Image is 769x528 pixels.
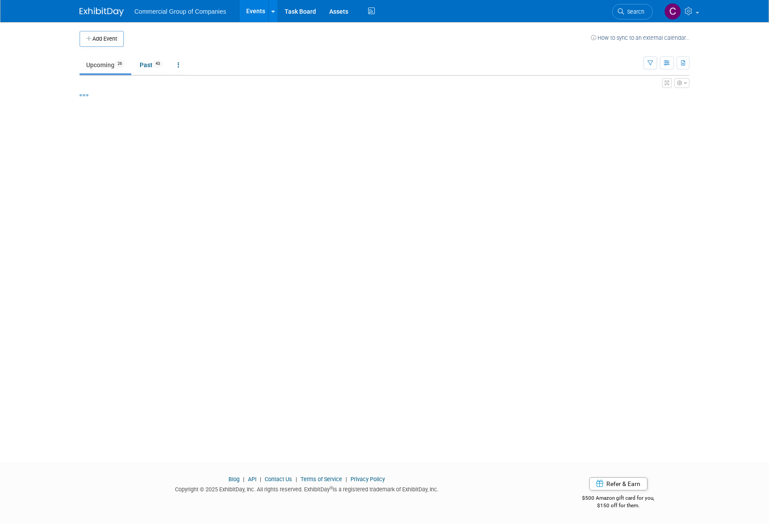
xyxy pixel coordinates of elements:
[80,8,124,16] img: ExhibitDay
[350,476,385,482] a: Privacy Policy
[589,477,647,490] a: Refer & Earn
[664,3,681,20] img: Cole Mattern
[80,483,534,494] div: Copyright © 2025 ExhibitDay, Inc. All rights reserved. ExhibitDay is a registered trademark of Ex...
[80,94,88,96] img: loading...
[343,476,349,482] span: |
[133,57,169,73] a: Past43
[547,489,690,509] div: $500 Amazon gift card for you,
[80,57,131,73] a: Upcoming26
[265,476,292,482] a: Contact Us
[134,8,226,15] span: Commercial Group of Companies
[258,476,263,482] span: |
[624,8,644,15] span: Search
[330,486,333,490] sup: ®
[80,31,124,47] button: Add Event
[547,502,690,509] div: $150 off for them.
[293,476,299,482] span: |
[153,61,163,67] span: 43
[241,476,247,482] span: |
[591,34,689,41] a: How to sync to an external calendar...
[301,476,342,482] a: Terms of Service
[612,4,653,19] a: Search
[228,476,240,482] a: Blog
[115,61,125,67] span: 26
[248,476,256,482] a: API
